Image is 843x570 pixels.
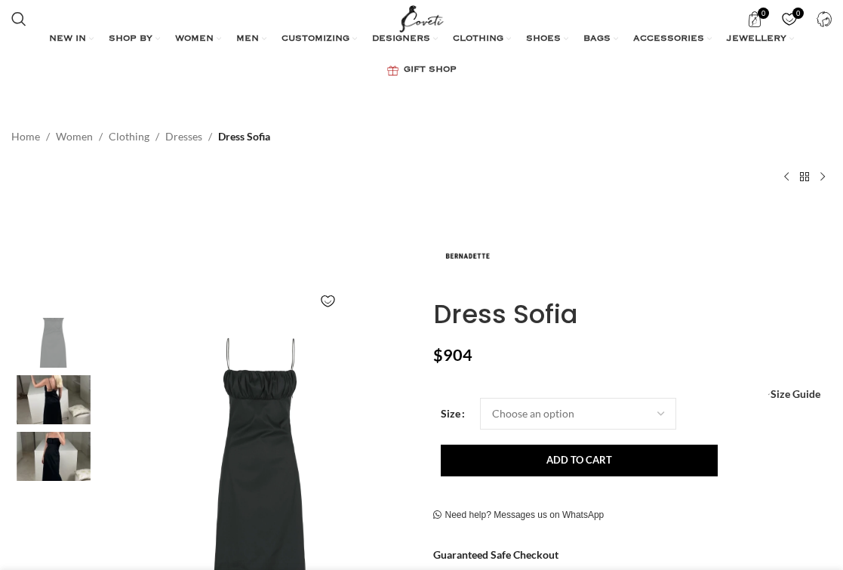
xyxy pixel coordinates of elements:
[11,128,270,145] nav: Breadcrumb
[109,128,149,145] a: Clothing
[236,33,259,45] span: MEN
[583,33,611,45] span: BAGS
[526,33,561,45] span: SHOES
[396,11,447,24] a: Site logo
[758,8,769,19] span: 0
[441,405,465,422] label: Size
[282,24,357,54] a: CUSTOMIZING
[433,510,605,522] a: Need help? Messages us on WhatsApp
[526,24,568,54] a: SHOES
[739,4,770,34] a: 0
[8,318,100,367] img: Bernadette Dress Sofia
[774,4,805,34] div: My Wishlist
[372,24,438,54] a: DESIGNERS
[433,223,501,291] img: Bernadette
[109,24,160,54] a: SHOP BY
[727,24,794,54] a: JEWELLERY
[372,33,430,45] span: DESIGNERS
[11,128,40,145] a: Home
[4,4,34,34] a: Search
[4,24,839,85] div: Main navigation
[218,128,270,145] span: Dress Sofia
[774,4,805,34] a: 0
[583,24,618,54] a: BAGS
[49,24,94,54] a: NEW IN
[8,375,100,424] img: Bernadette dress
[282,33,349,45] span: CUSTOMIZING
[727,33,786,45] span: JEWELLERY
[433,345,472,365] bdi: 904
[56,128,93,145] a: Women
[792,8,804,19] span: 0
[633,24,712,54] a: ACCESSORIES
[404,64,457,76] span: GIFT SHOP
[453,33,503,45] span: CLOTHING
[175,33,214,45] span: WOMEN
[109,33,152,45] span: SHOP BY
[453,24,511,54] a: CLOTHING
[433,345,443,365] span: $
[433,299,832,330] h1: Dress Sofia
[8,432,100,481] img: Bernadette dresses
[236,24,266,54] a: MEN
[433,548,558,561] strong: Guaranteed Safe Checkout
[633,33,704,45] span: ACCESSORIES
[814,168,832,186] a: Next product
[777,168,795,186] a: Previous product
[387,55,457,85] a: GIFT SHOP
[165,128,202,145] a: Dresses
[387,66,398,75] img: GiftBag
[175,24,221,54] a: WOMEN
[49,33,86,45] span: NEW IN
[441,445,718,476] button: Add to cart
